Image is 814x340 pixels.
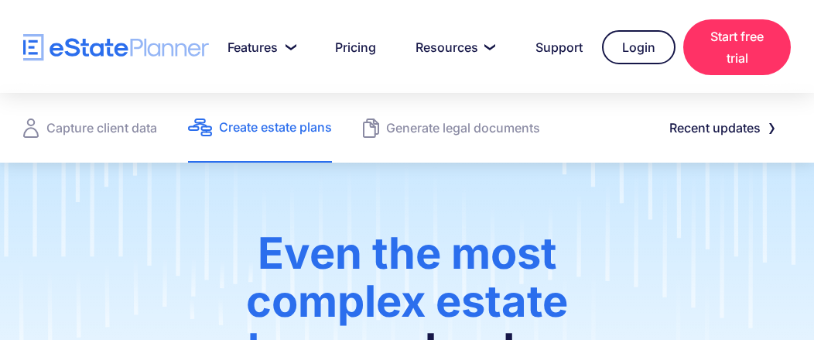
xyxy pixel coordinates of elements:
[23,34,209,61] a: home
[316,32,389,63] a: Pricing
[651,112,791,143] a: Recent updates
[397,32,509,63] a: Resources
[386,117,540,139] div: Generate legal documents
[669,117,761,139] div: Recent updates
[209,32,309,63] a: Features
[363,93,540,163] a: Generate legal documents
[219,116,332,138] div: Create estate plans
[602,30,675,64] a: Login
[46,117,157,139] div: Capture client data
[683,19,791,75] a: Start free trial
[23,93,157,163] a: Capture client data
[188,93,332,163] a: Create estate plans
[517,32,594,63] a: Support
